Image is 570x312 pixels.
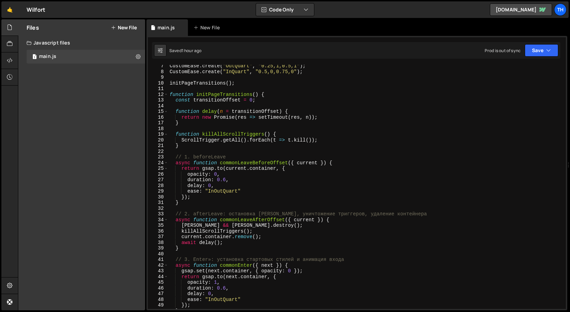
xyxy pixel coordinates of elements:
[148,200,168,206] div: 31
[148,228,168,234] div: 36
[148,223,168,228] div: 35
[148,183,168,189] div: 28
[148,69,168,75] div: 8
[148,154,168,160] div: 23
[158,24,175,31] div: main.js
[111,25,137,30] button: New File
[148,274,168,280] div: 44
[148,80,168,86] div: 10
[18,36,145,50] div: Javascript files
[148,63,168,69] div: 7
[148,120,168,126] div: 17
[148,257,168,263] div: 41
[27,6,45,14] div: Wilfort
[148,188,168,194] div: 29
[148,206,168,212] div: 32
[554,3,567,16] a: Th
[148,234,168,240] div: 37
[148,172,168,177] div: 26
[148,177,168,183] div: 27
[148,143,168,149] div: 21
[256,3,314,16] button: Code Only
[148,109,168,115] div: 15
[148,217,168,223] div: 34
[27,50,145,64] div: 16468/44594.js
[148,291,168,297] div: 47
[525,44,558,57] button: Save
[148,103,168,109] div: 14
[193,24,222,31] div: New File
[148,297,168,303] div: 48
[148,97,168,103] div: 13
[148,86,168,92] div: 11
[148,160,168,166] div: 24
[485,48,521,53] div: Prod is out of sync
[148,302,168,308] div: 49
[148,126,168,132] div: 18
[182,48,202,53] div: 1 hour ago
[148,268,168,274] div: 43
[148,245,168,251] div: 39
[148,166,168,172] div: 25
[169,48,201,53] div: Saved
[148,75,168,80] div: 9
[148,92,168,98] div: 12
[148,285,168,291] div: 46
[148,115,168,120] div: 16
[39,53,56,60] div: main.js
[490,3,552,16] a: [DOMAIN_NAME]
[148,137,168,143] div: 20
[148,149,168,155] div: 22
[148,240,168,246] div: 38
[27,24,39,31] h2: Files
[148,131,168,137] div: 19
[148,211,168,217] div: 33
[32,55,37,60] span: 1
[148,251,168,257] div: 40
[1,1,18,18] a: 🤙
[148,194,168,200] div: 30
[148,263,168,269] div: 42
[148,280,168,285] div: 45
